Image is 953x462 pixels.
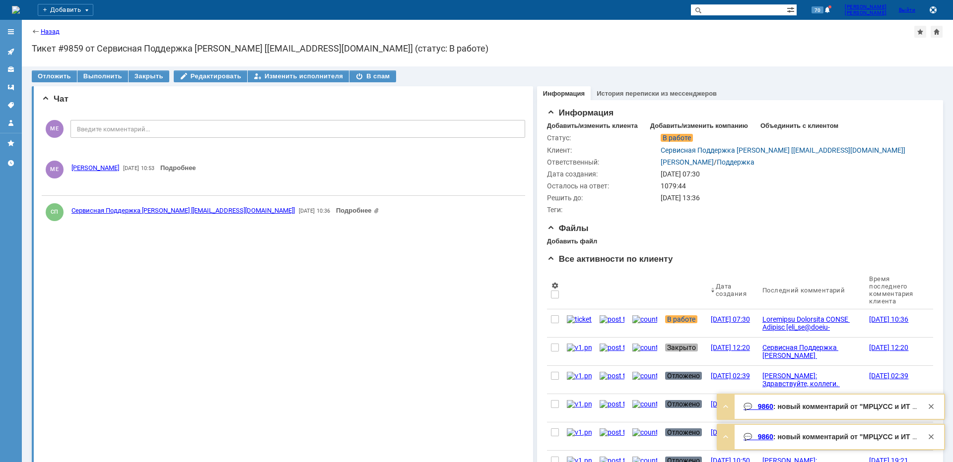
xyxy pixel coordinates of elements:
a: [DATE] 12:20 [865,338,925,365]
img: v1.png [567,372,592,380]
div: Сделать домашней страницей [931,26,943,38]
span: [DATE] [123,165,139,172]
img: v1.png [567,400,592,408]
th: Дата создания [707,271,758,309]
span: В работе [661,134,693,142]
a: История переписки из мессенджеров [597,90,717,97]
span: 10:36 [317,208,330,214]
div: [DATE] 13:37 [711,428,750,436]
a: Loremipsu Dolorsita CONSE Adipisc [eli_se@doeiu-tempori.ut]: Laboree, Doloremag aliquae adminim V... [758,309,865,337]
img: post ticket.png [600,315,624,323]
a: Отложено [661,394,707,422]
div: Время последнего комментария клиента [869,275,913,305]
img: counter.png [632,400,657,408]
img: post ticket.png [600,428,624,436]
span: [PERSON_NAME] [71,164,119,172]
a: v1.png [563,422,596,450]
a: v1.png [563,338,596,365]
span: Настройки [551,282,559,289]
a: counter.png [628,309,661,337]
div: Закрыть [925,401,937,412]
span: [PERSON_NAME] [845,4,887,10]
img: post ticket.png [600,372,624,380]
div: Теги: [547,206,659,214]
a: counter.png [628,394,661,422]
a: Сервисная Поддержка [PERSON_NAME] [[EMAIL_ADDRESS][DOMAIN_NAME]] [71,206,295,216]
span: Чат [42,94,68,104]
img: ticket_notification.png [567,315,592,323]
img: post ticket.png [600,344,624,351]
a: [PERSON_NAME] [71,163,119,173]
span: Сервисная Поддержка [PERSON_NAME] [[EMAIL_ADDRESS][DOMAIN_NAME]] [71,207,295,214]
img: logo [12,6,20,14]
span: [DATE] [299,208,315,214]
strong: 💬 9860 [744,403,773,410]
a: Закрыто [661,338,707,365]
a: Шаблоны комментариев [3,79,19,95]
a: v1.png [563,366,596,394]
div: Ответственный: [547,158,659,166]
div: Решить до: [547,194,659,202]
a: counter.png [628,366,661,394]
div: Дата создания: [547,170,659,178]
a: Подробнее [160,164,196,172]
div: Тикет #9859 от Сервисная Поддержка [PERSON_NAME] [[EMAIL_ADDRESS][DOMAIN_NAME]] (статус: В работе) [32,44,943,54]
div: Добавить/изменить компанию [650,122,748,130]
a: Назад [41,28,60,35]
div: [DATE] 10:36 [869,315,908,323]
a: В работе [661,309,707,337]
a: [DATE] 12:20 [707,338,758,365]
span: [DATE] 13:36 [661,194,700,202]
div: / [661,158,754,166]
a: counter.png [628,422,661,450]
a: post ticket.png [596,394,628,422]
div: Добавить файл [547,237,597,245]
a: Активности [3,44,19,59]
a: Теги [3,97,19,113]
button: Сохранить лог [927,4,939,16]
a: [DATE] 10:36 [865,309,925,337]
div: Осталось на ответ: [547,182,659,190]
a: Сервисная Поддержка [PERSON_NAME] [[EMAIL_ADDRESS][DOMAIN_NAME]] [661,146,905,154]
th: Время последнего комментария клиента [865,271,925,309]
span: МЕ [46,120,64,138]
a: Поддержка [717,158,754,166]
a: Мой профиль [3,115,19,131]
a: Информация [543,90,585,97]
a: Перейти на домашнюю страницу [12,6,20,14]
div: Добавить/изменить клиента [547,122,638,130]
span: Все активности по клиенту [547,254,673,264]
a: Прикреплены файлы: graycol.gif, pic00153.gif, ecblank.gif [336,207,379,214]
img: post ticket.png [600,400,624,408]
img: counter.png [632,315,657,323]
a: v1.png [563,394,596,422]
div: Дата создания [716,283,747,297]
a: [PERSON_NAME] [661,158,714,166]
div: Добавить [38,4,93,16]
span: 70 [812,6,823,13]
span: 10:53 [141,165,154,172]
a: post ticket.png [596,338,628,365]
div: [DATE] 03:32 [711,400,750,408]
div: [DATE] 02:39 [711,372,750,380]
a: post ticket.png [596,309,628,337]
div: Закрыть [925,431,937,443]
a: [DATE] 13:37 [707,422,758,450]
div: Развернуть [720,401,732,412]
span: Отложено [665,400,702,408]
span: Закрыто [665,344,698,351]
div: [DATE] 02:39 [869,372,908,380]
span: [PERSON_NAME] [845,10,887,16]
img: counter.png [632,428,657,436]
a: 💬 9860 [744,433,773,441]
span: Файлы [547,224,589,233]
div: Развернуть [720,431,732,443]
div: [DATE] 12:20 [869,344,908,351]
a: post ticket.png [596,422,628,450]
a: [DATE] 07:30 [707,309,758,337]
img: counter.png [632,344,657,351]
a: post ticket.png [596,366,628,394]
div: [DATE] 12:20 [711,344,750,351]
a: [DATE] 03:32 [707,394,758,422]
